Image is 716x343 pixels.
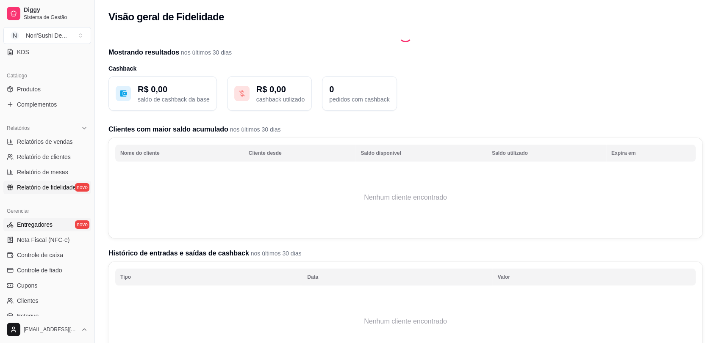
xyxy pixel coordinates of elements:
div: Gerenciar [3,204,91,218]
div: Catálogo [3,69,91,82]
div: Loading [399,29,412,42]
a: Relatório de mesas [3,165,91,179]
h2: Histórico de entradas e saídas de cashback [108,248,702,258]
span: Controle de fiado [17,266,62,274]
th: Tipo [115,269,302,285]
span: Relatório de fidelidade [17,183,76,192]
p: cashback utilizado [256,95,305,104]
th: Saldo disponível [355,145,487,162]
a: Relatórios de vendas [3,135,91,148]
h2: Mostrando resultados [108,47,702,58]
th: Cliente desde [244,145,356,162]
th: Data [302,269,492,285]
p: pedidos com cashback [329,95,389,104]
a: Controle de fiado [3,263,91,277]
a: Produtos [3,82,91,96]
span: Complementos [17,100,57,109]
span: Produtos [17,85,41,93]
h2: Clientes com maior saldo acumulado [108,124,702,134]
span: Estoque [17,312,39,320]
p: R$ 0,00 [256,83,305,95]
span: Relatório de clientes [17,153,71,161]
th: Nome do cliente [115,145,244,162]
a: KDS [3,45,91,59]
span: N [11,31,19,40]
th: Expira em [606,145,696,162]
a: Relatório de clientes [3,150,91,164]
span: Relatórios [7,125,30,132]
h3: Cashback [108,64,702,73]
span: KDS [17,48,29,56]
p: saldo de cashback da base [138,95,210,104]
span: nos últimos 30 dias [249,250,302,257]
td: Nenhum cliente encontrado [115,164,696,231]
a: Estoque [3,309,91,323]
span: [EMAIL_ADDRESS][DOMAIN_NAME] [24,326,78,333]
span: Diggy [24,6,88,14]
a: Complementos [3,98,91,111]
a: DiggySistema de Gestão [3,3,91,24]
p: 0 [329,83,389,95]
p: R$ 0,00 [138,83,210,95]
span: Controle de caixa [17,251,63,259]
button: Select a team [3,27,91,44]
span: Clientes [17,296,39,305]
th: Saldo utilizado [487,145,606,162]
a: Clientes [3,294,91,307]
span: nos últimos 30 dias [179,49,232,56]
span: nos últimos 30 dias [228,126,281,133]
div: Nori'Sushi De ... [26,31,67,40]
h2: Visão geral de Fidelidade [108,10,224,24]
button: [EMAIL_ADDRESS][DOMAIN_NAME] [3,319,91,340]
span: Entregadores [17,220,53,229]
a: Relatório de fidelidadenovo [3,181,91,194]
a: Nota Fiscal (NFC-e) [3,233,91,247]
span: Nota Fiscal (NFC-e) [17,236,69,244]
span: Cupons [17,281,37,290]
a: Controle de caixa [3,248,91,262]
span: Relatório de mesas [17,168,68,176]
th: Valor [492,269,696,285]
span: Relatórios de vendas [17,137,73,146]
span: Sistema de Gestão [24,14,88,21]
a: Cupons [3,279,91,292]
a: Entregadoresnovo [3,218,91,231]
button: R$ 0,00cashback utilizado [227,76,312,111]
